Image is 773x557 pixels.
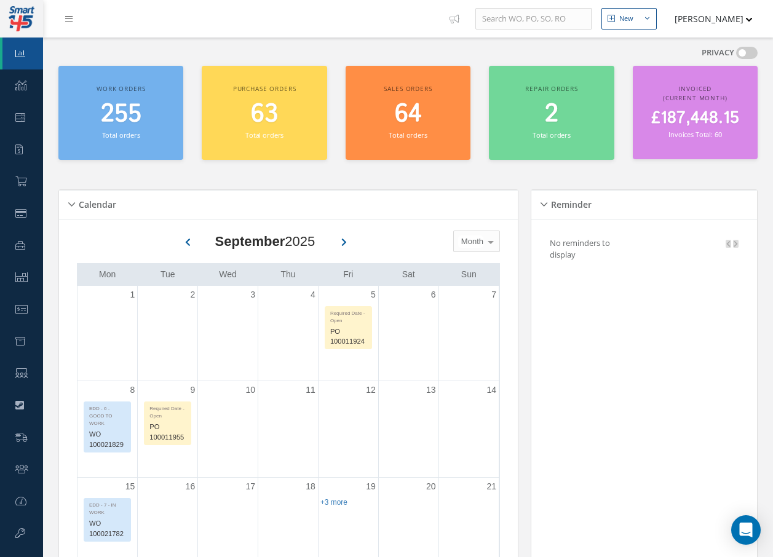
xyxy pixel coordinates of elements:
[183,478,198,496] a: September 16, 2025
[101,97,141,132] span: 255
[216,267,239,282] a: Wednesday
[102,130,140,140] small: Total orders
[525,84,577,93] span: Repair orders
[188,286,197,304] a: September 2, 2025
[702,47,734,59] label: PRIVACY
[303,381,318,399] a: September 11, 2025
[248,286,258,304] a: September 3, 2025
[84,516,130,541] div: WO 100021782
[84,499,130,516] div: EDD - 7 - IN WORK
[128,381,138,399] a: September 8, 2025
[438,286,499,381] td: September 7, 2025
[84,402,130,427] div: EDD - 6 - GOOD TO WORK
[320,498,347,507] a: Show 3 more events
[318,286,378,381] td: September 5, 2025
[245,130,283,140] small: Total orders
[198,381,258,478] td: September 10, 2025
[303,478,318,496] a: September 18, 2025
[678,84,712,93] span: Invoiced
[138,286,198,381] td: September 2, 2025
[243,478,258,496] a: September 17, 2025
[633,66,758,159] a: Invoiced (Current Month) £187,448.15 Invoices Total: 60
[424,478,438,496] a: September 20, 2025
[341,267,355,282] a: Friday
[278,267,298,282] a: Thursday
[202,66,327,160] a: Purchase orders 63 Total orders
[438,381,499,478] td: September 14, 2025
[75,196,116,210] h5: Calendar
[325,325,371,349] div: PO 100011924
[550,237,610,261] p: No reminders to display
[368,286,378,304] a: September 5, 2025
[378,286,438,381] td: September 6, 2025
[97,267,118,282] a: Monday
[97,84,145,93] span: Work orders
[363,478,378,496] a: September 19, 2025
[215,234,285,249] b: September
[58,66,183,160] a: Work orders 255 Total orders
[123,478,138,496] a: September 15, 2025
[731,515,761,545] div: Open Intercom Messenger
[668,130,721,139] small: Invoices Total: 60
[400,267,418,282] a: Saturday
[77,381,138,478] td: September 8, 2025
[215,231,315,251] div: 2025
[459,267,479,282] a: Sunday
[395,97,422,132] span: 64
[258,381,319,478] td: September 11, 2025
[251,97,278,132] span: 63
[533,130,571,140] small: Total orders
[475,8,592,30] input: Search WO, PO, SO, RO
[663,93,727,102] span: (Current Month)
[489,286,499,304] a: September 7, 2025
[363,381,378,399] a: September 12, 2025
[145,420,191,444] div: PO 100011955
[458,235,483,248] span: Month
[601,8,657,30] button: New
[138,381,198,478] td: September 9, 2025
[258,286,319,381] td: September 4, 2025
[9,6,34,31] img: smart145-logo-small.png
[233,84,296,93] span: Purchase orders
[325,307,371,325] div: Required Date - Open
[545,97,558,132] span: 2
[198,286,258,381] td: September 3, 2025
[484,381,499,399] a: September 14, 2025
[346,66,470,160] a: Sales orders 64 Total orders
[378,381,438,478] td: September 13, 2025
[429,286,438,304] a: September 6, 2025
[484,478,499,496] a: September 21, 2025
[489,66,614,160] a: Repair orders 2 Total orders
[389,130,427,140] small: Total orders
[84,427,130,452] div: WO 100021829
[384,84,432,93] span: Sales orders
[145,402,191,420] div: Required Date - Open
[663,7,753,31] button: [PERSON_NAME]
[128,286,138,304] a: September 1, 2025
[424,381,438,399] a: September 13, 2025
[547,196,592,210] h5: Reminder
[158,267,178,282] a: Tuesday
[318,381,378,478] td: September 12, 2025
[651,106,739,130] span: £187,448.15
[188,381,197,399] a: September 9, 2025
[308,286,318,304] a: September 4, 2025
[243,381,258,399] a: September 10, 2025
[77,286,138,381] td: September 1, 2025
[619,14,633,24] div: New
